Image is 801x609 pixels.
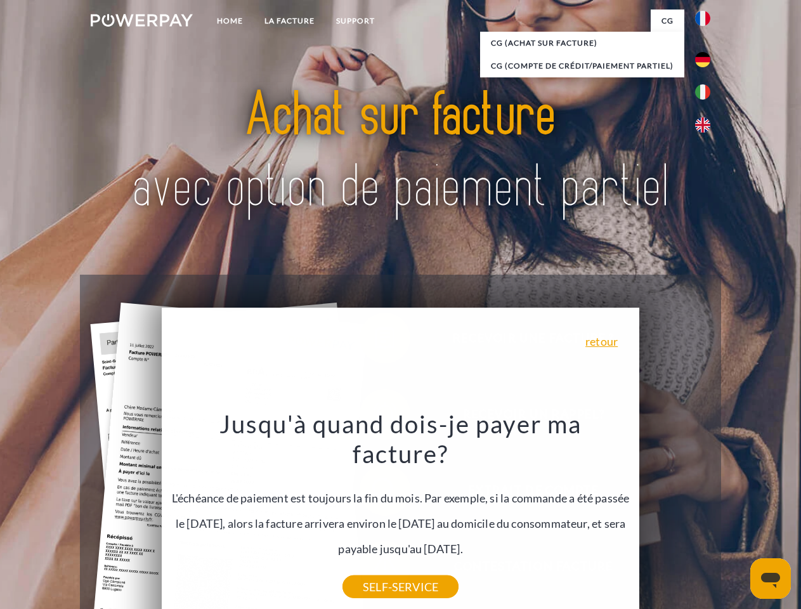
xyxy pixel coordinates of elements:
[254,10,325,32] a: LA FACTURE
[206,10,254,32] a: Home
[750,558,791,599] iframe: Bouton de lancement de la fenêtre de messagerie
[169,409,632,469] h3: Jusqu'à quand dois-je payer ma facture?
[480,32,684,55] a: CG (achat sur facture)
[91,14,193,27] img: logo-powerpay-white.svg
[325,10,386,32] a: Support
[695,84,710,100] img: it
[695,11,710,26] img: fr
[585,336,618,347] a: retour
[342,575,459,598] a: SELF-SERVICE
[695,52,710,67] img: de
[651,10,684,32] a: CG
[121,61,680,243] img: title-powerpay_fr.svg
[480,55,684,77] a: CG (Compte de crédit/paiement partiel)
[695,117,710,133] img: en
[169,409,632,587] div: L'échéance de paiement est toujours la fin du mois. Par exemple, si la commande a été passée le [...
